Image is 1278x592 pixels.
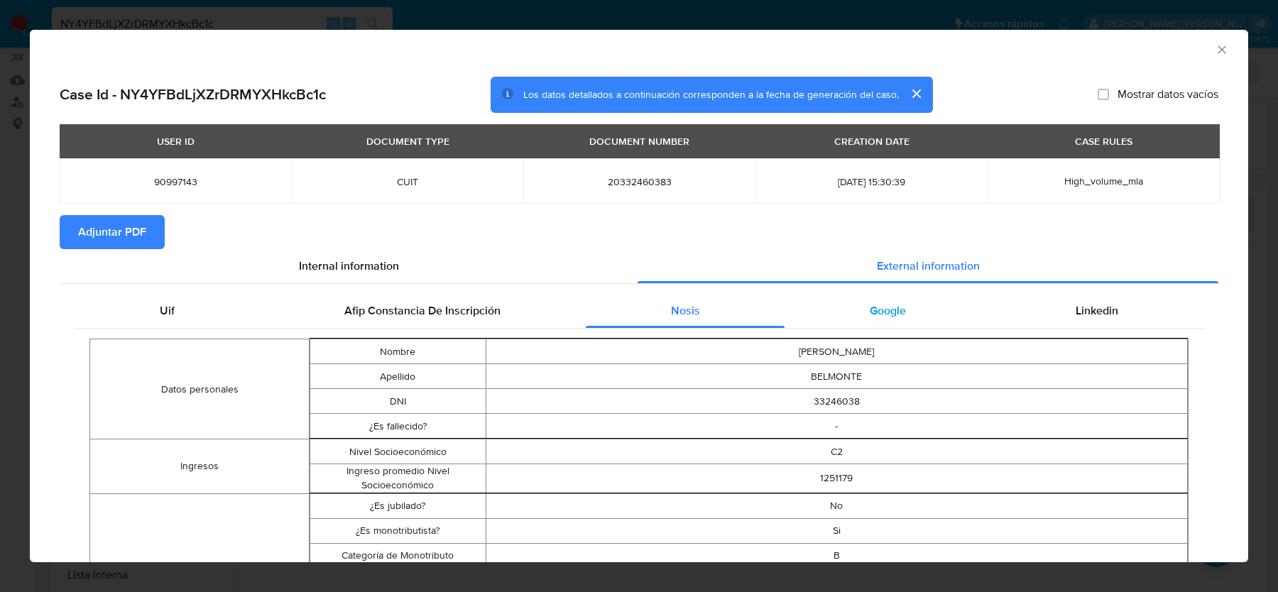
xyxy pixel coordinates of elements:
[299,258,399,274] span: Internal information
[310,414,486,439] td: ¿Es fallecido?
[523,87,899,102] span: Los datos detallados a continuación corresponden a la fecha de generación del caso.
[310,543,486,568] td: Categoría de Monotributo
[90,339,310,439] td: Datos personales
[60,85,326,104] h2: Case Id - NY4YFBdLjXZrDRMYXHkcBc1c
[309,175,507,188] span: CUIT
[90,439,310,493] td: Ingresos
[310,364,486,389] td: Apellido
[160,302,175,319] span: Uif
[486,464,1188,493] td: 1251179
[877,258,980,274] span: External information
[60,249,1218,283] div: Detailed info
[486,493,1188,518] td: No
[1076,302,1118,319] span: Linkedin
[310,389,486,414] td: DNI
[486,339,1188,364] td: [PERSON_NAME]
[344,302,501,319] span: Afip Constancia De Inscripción
[358,129,458,153] div: DOCUMENT TYPE
[1215,43,1228,55] button: Cerrar ventana
[486,518,1188,543] td: Si
[826,129,918,153] div: CREATION DATE
[1118,87,1218,102] span: Mostrar datos vacíos
[486,364,1188,389] td: BELMONTE
[772,175,971,188] span: [DATE] 15:30:39
[540,175,738,188] span: 20332460383
[1098,89,1109,100] input: Mostrar datos vacíos
[75,294,1203,328] div: Detailed external info
[870,302,906,319] span: Google
[486,543,1188,568] td: B
[78,216,146,248] span: Adjuntar PDF
[899,77,933,111] button: cerrar
[486,439,1188,464] td: C2
[486,389,1188,414] td: 33246038
[310,439,486,464] td: Nivel Socioeconómico
[1066,129,1141,153] div: CASE RULES
[60,215,165,249] button: Adjuntar PDF
[310,518,486,543] td: ¿Es monotributista?
[30,30,1248,562] div: closure-recommendation-modal
[310,339,486,364] td: Nombre
[310,493,486,518] td: ¿Es jubilado?
[486,414,1188,439] td: -
[77,175,275,188] span: 90997143
[581,129,698,153] div: DOCUMENT NUMBER
[148,129,203,153] div: USER ID
[310,464,486,493] td: Ingreso promedio Nivel Socioeconómico
[1064,174,1143,188] span: High_volume_mla
[671,302,700,319] span: Nosis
